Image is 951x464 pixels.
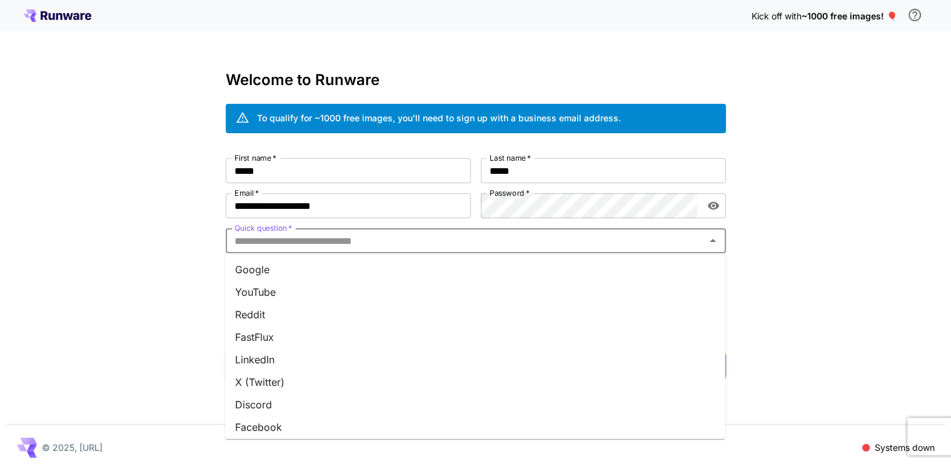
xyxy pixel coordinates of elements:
span: Kick off with [752,11,802,21]
label: Email [234,188,259,198]
p: Systems down [875,441,935,454]
label: Last name [490,153,531,163]
label: Quick question [234,223,292,233]
li: Google [225,258,725,281]
li: YouTube [225,281,725,303]
li: Reddit [225,303,725,326]
label: Password [490,188,530,198]
p: © 2025, [URL] [42,441,103,454]
li: Facebook [225,416,725,438]
label: First name [234,153,276,163]
li: FastFlux [225,326,725,348]
span: ~1000 free images! 🎈 [802,11,897,21]
button: Close [704,232,722,250]
div: To qualify for ~1000 free images, you’ll need to sign up with a business email address. [257,111,621,124]
button: In order to qualify for free credit, you need to sign up with a business email address and click ... [902,3,927,28]
li: Discord [225,393,725,416]
li: X (Twitter) [225,371,725,393]
li: LinkedIn [225,348,725,371]
h3: Welcome to Runware [226,71,726,89]
button: toggle password visibility [702,194,725,217]
li: Instagram [225,438,725,461]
